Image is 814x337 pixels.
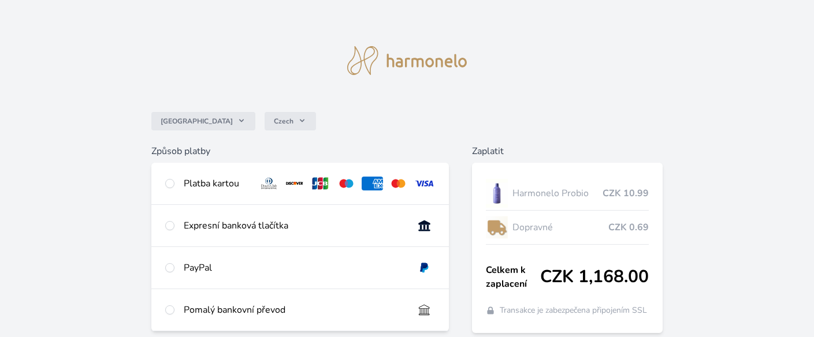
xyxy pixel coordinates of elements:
[258,177,280,190] img: diners.svg
[362,177,383,190] img: amex.svg
[486,263,540,291] span: Celkem k zaplacení
[608,220,649,234] span: CZK 0.69
[512,220,609,234] span: Dopravné
[151,112,255,130] button: [GEOGRAPHIC_DATA]
[512,186,603,200] span: Harmonelo Probio
[184,219,405,233] div: Expresní banková tlačítka
[603,186,649,200] span: CZK 10.99
[486,213,508,242] img: delivery-lo.png
[284,177,306,190] img: discover.svg
[486,179,508,208] img: CLEAN_PROBIO_se_stinem_x-lo.jpg
[310,177,331,190] img: jcb.svg
[265,112,316,130] button: Czech
[414,261,435,275] img: paypal.svg
[347,46,467,75] img: logo.svg
[414,177,435,190] img: visa.svg
[414,303,435,317] img: bankTransfer_IBAN.svg
[274,117,293,126] span: Czech
[184,303,405,317] div: Pomalý bankovní převod
[184,177,249,190] div: Platba kartou
[184,261,405,275] div: PayPal
[161,117,233,126] span: [GEOGRAPHIC_DATA]
[336,177,357,190] img: maestro.svg
[414,219,435,233] img: onlineBanking_CZ.svg
[388,177,409,190] img: mc.svg
[472,144,663,158] h6: Zaplatit
[540,267,649,287] span: CZK 1,168.00
[500,305,647,316] span: Transakce je zabezpečena připojením SSL
[151,144,449,158] h6: Způsob platby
